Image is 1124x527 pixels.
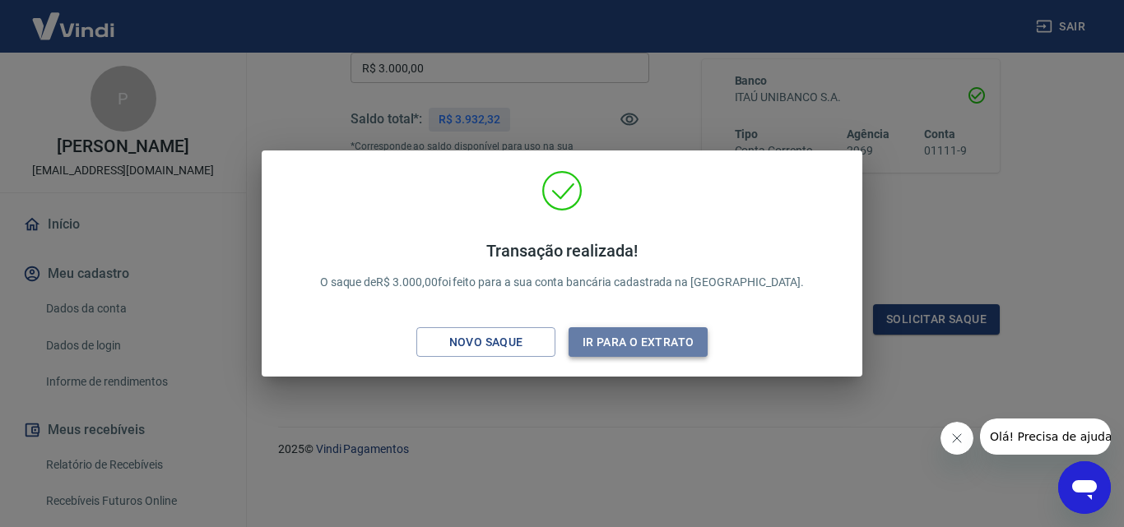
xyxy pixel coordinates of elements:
[416,327,555,358] button: Novo saque
[569,327,708,358] button: Ir para o extrato
[941,422,973,455] iframe: Fechar mensagem
[10,12,138,25] span: Olá! Precisa de ajuda?
[1058,461,1111,514] iframe: Botão para abrir a janela de mensagens
[320,241,805,261] h4: Transação realizada!
[320,241,805,291] p: O saque de R$ 3.000,00 foi feito para a sua conta bancária cadastrada na [GEOGRAPHIC_DATA].
[980,418,1111,455] iframe: Mensagem da empresa
[430,332,543,353] div: Novo saque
